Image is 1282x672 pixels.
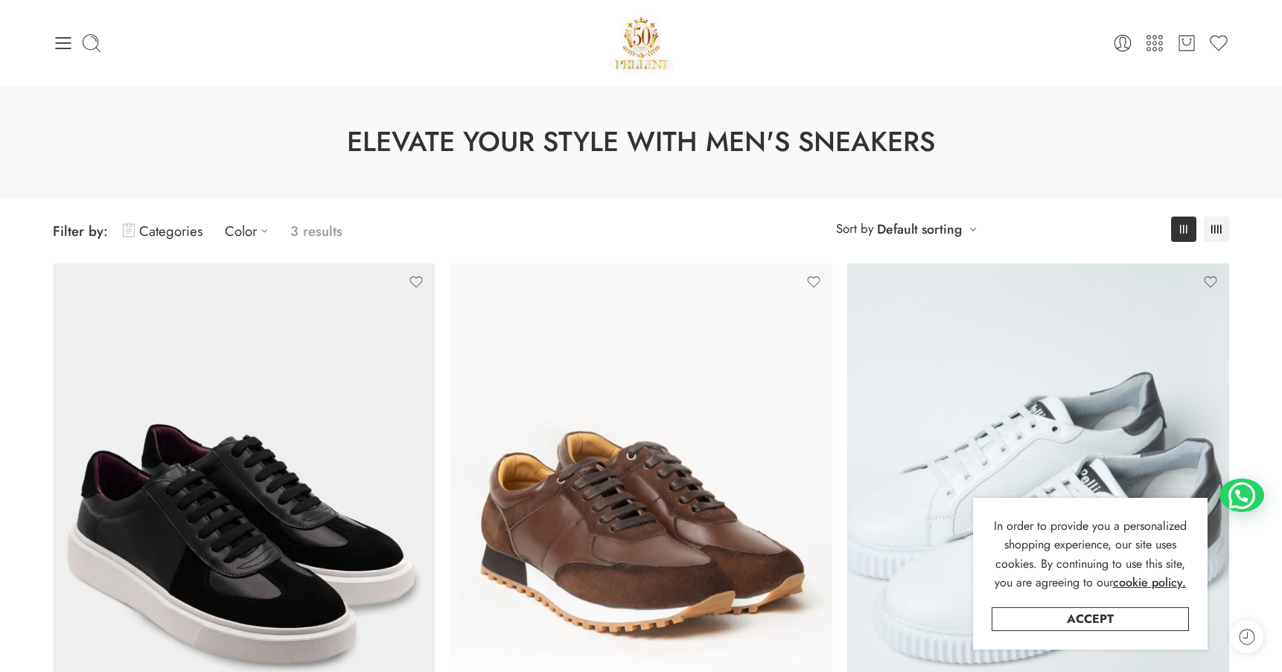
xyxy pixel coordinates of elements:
[877,219,962,240] a: Default sorting
[37,123,1245,161] h1: Elevate Your Style with Men's Sneakers
[1112,33,1133,54] a: Login / Register
[123,214,202,249] a: Categories
[1208,33,1229,54] a: Wishlist
[994,517,1187,592] span: In order to provide you a personalized shopping experience, our site uses cookies. By continuing ...
[836,217,873,241] span: Sort by
[290,214,342,249] p: 3 results
[992,607,1189,631] a: Accept
[609,11,673,74] img: Pellini
[53,221,108,241] span: Filter by:
[1176,33,1197,54] a: Cart
[609,11,673,74] a: Pellini -
[1113,573,1186,592] a: cookie policy.
[225,214,275,249] a: Color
